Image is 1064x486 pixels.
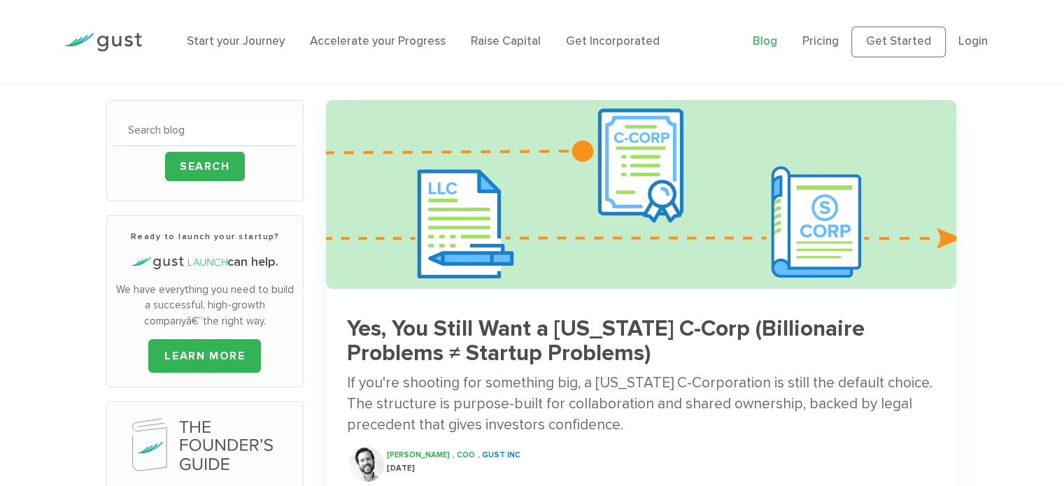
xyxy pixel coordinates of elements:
[753,34,777,48] a: Blog
[471,34,541,48] a: Raise Capital
[187,34,285,48] a: Start your Journey
[326,100,956,289] img: S Corporation Llc Startup Tax Savings Hero 745a637daab6798955651138ffe46d682c36e4ed50c581f4efd756...
[387,450,450,459] span: [PERSON_NAME]
[114,282,296,329] p: We have everything you need to build a successful, high-growth companyâ€”the right way.
[851,27,946,57] a: Get Started
[802,34,839,48] a: Pricing
[453,450,475,459] span: , COO
[310,34,446,48] a: Accelerate your Progress
[148,339,261,373] a: LEARN MORE
[165,152,245,181] input: Search
[478,450,520,459] span: , Gust INC
[114,115,296,146] input: Search blog
[566,34,660,48] a: Get Incorporated
[958,34,988,48] a: Login
[114,230,296,243] h3: Ready to launch your startup?
[347,317,935,366] h3: Yes, You Still Want a [US_STATE] C-Corp (Billionaire Problems ≠ Startup Problems)
[349,447,384,482] img: Ryan Nash
[387,464,415,473] span: [DATE]
[64,33,142,52] img: Gust Logo
[114,253,296,271] h4: can help.
[347,373,935,436] div: If you're shooting for something big, a [US_STATE] C-Corporation is still the default choice. The...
